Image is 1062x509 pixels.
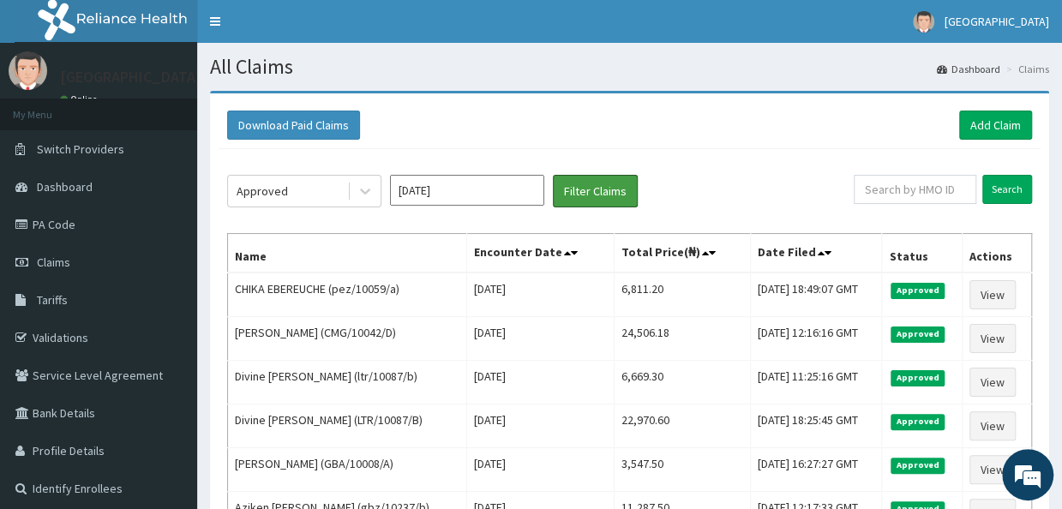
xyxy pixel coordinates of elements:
[969,280,1016,309] a: View
[467,361,615,404] td: [DATE]
[962,234,1031,273] th: Actions
[37,254,70,270] span: Claims
[891,458,945,473] span: Approved
[614,234,750,273] th: Total Price(₦)
[969,411,1016,440] a: View
[228,361,467,404] td: Divine [PERSON_NAME] (ltr/10087/b)
[228,448,467,492] td: [PERSON_NAME] (GBA/10008/A)
[32,86,69,129] img: d_794563401_company_1708531726252_794563401
[37,179,93,195] span: Dashboard
[913,11,934,33] img: User Image
[614,361,750,404] td: 6,669.30
[750,361,881,404] td: [DATE] 11:25:16 GMT
[750,317,881,361] td: [DATE] 12:16:16 GMT
[9,332,327,392] textarea: Type your message and hit 'Enter'
[891,326,945,342] span: Approved
[467,404,615,448] td: [DATE]
[9,51,47,90] img: User Image
[969,368,1016,397] a: View
[237,183,288,200] div: Approved
[89,96,288,118] div: Chat with us now
[37,141,124,157] span: Switch Providers
[750,448,881,492] td: [DATE] 16:27:27 GMT
[467,234,615,273] th: Encounter Date
[614,448,750,492] td: 3,547.50
[228,404,467,448] td: Divine [PERSON_NAME] (LTR/10087/B)
[37,292,68,308] span: Tariffs
[891,283,945,298] span: Approved
[1002,62,1049,76] li: Claims
[891,370,945,386] span: Approved
[60,69,201,85] p: [GEOGRAPHIC_DATA]
[281,9,322,50] div: Minimize live chat window
[210,56,1049,78] h1: All Claims
[854,175,976,204] input: Search by HMO ID
[937,62,1000,76] a: Dashboard
[982,175,1032,204] input: Search
[228,272,467,317] td: CHIKA EBEREUCHE (pez/10059/a)
[750,404,881,448] td: [DATE] 18:25:45 GMT
[467,317,615,361] td: [DATE]
[228,317,467,361] td: [PERSON_NAME] (CMG/10042/D)
[945,14,1049,29] span: [GEOGRAPHIC_DATA]
[227,111,360,140] button: Download Paid Claims
[614,272,750,317] td: 6,811.20
[969,455,1016,484] a: View
[60,93,101,105] a: Online
[614,404,750,448] td: 22,970.60
[750,234,881,273] th: Date Filed
[969,324,1016,353] a: View
[882,234,962,273] th: Status
[959,111,1032,140] a: Add Claim
[614,317,750,361] td: 24,506.18
[750,272,881,317] td: [DATE] 18:49:07 GMT
[390,175,544,206] input: Select Month and Year
[99,148,237,321] span: We're online!
[467,272,615,317] td: [DATE]
[891,414,945,429] span: Approved
[228,234,467,273] th: Name
[553,175,638,207] button: Filter Claims
[467,448,615,492] td: [DATE]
